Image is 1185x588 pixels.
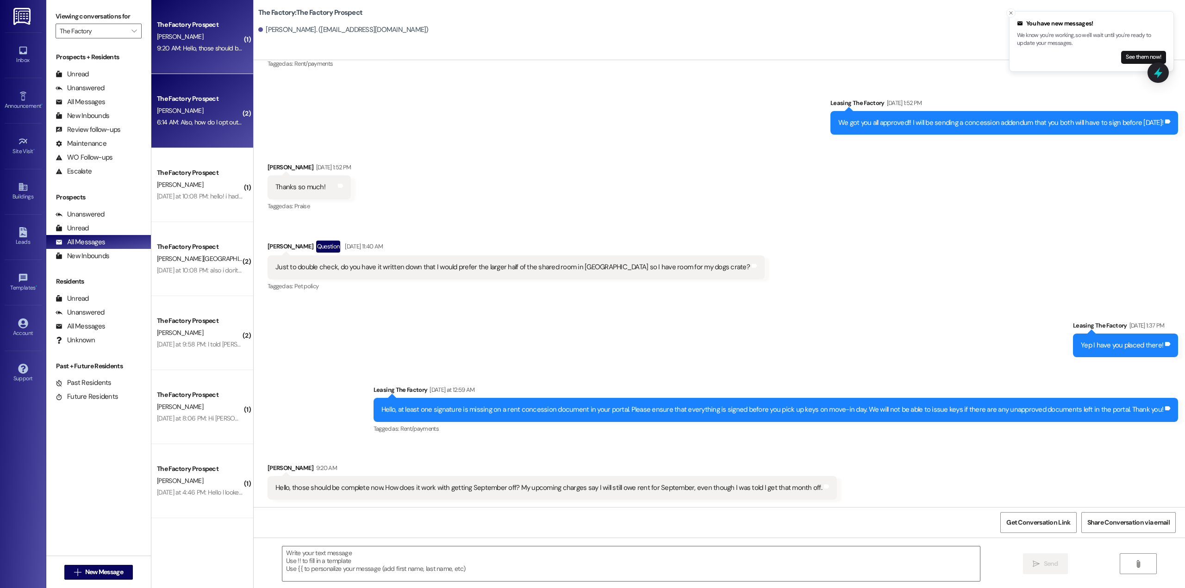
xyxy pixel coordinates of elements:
[343,241,383,251] div: [DATE] 11:40 AM
[275,483,822,493] div: Hello, those should be complete now. How does it work with getting September off? My upcoming cha...
[56,167,92,176] div: Escalate
[268,199,351,213] div: Tagged as:
[1006,8,1016,18] button: Close toast
[41,101,43,108] span: •
[56,294,89,303] div: Unread
[85,567,123,577] span: New Message
[56,69,89,79] div: Unread
[157,340,859,348] div: [DATE] at 9:58 PM: I told [PERSON_NAME] she could put her stuff in my side, I understand if you n...
[294,282,319,290] span: Pet policy
[268,57,390,70] div: Tagged as:
[427,385,474,395] div: [DATE] at 12:59 AM
[885,98,922,108] div: [DATE] 1:52 PM
[1081,512,1176,533] button: Share Conversation via email
[46,277,151,286] div: Residents
[36,283,37,290] span: •
[1121,51,1166,64] button: See them now!
[56,378,112,388] div: Past Residents
[56,139,106,149] div: Maintenance
[56,237,105,247] div: All Messages
[131,27,137,35] i: 
[157,488,473,496] div: [DATE] at 4:46 PM: Hello I looked in my portal and I'm not sure which document still needs to be ...
[1000,512,1076,533] button: Get Conversation Link
[46,52,151,62] div: Prospects + Residents
[13,8,32,25] img: ResiDesk Logo
[56,83,105,93] div: Unanswered
[5,179,42,204] a: Buildings
[157,328,203,337] span: [PERSON_NAME]
[60,24,127,38] input: All communities
[56,335,95,345] div: Unknown
[1135,560,1141,568] i: 
[56,111,109,121] div: New Inbounds
[374,385,1178,398] div: Leasing The Factory
[5,43,42,68] a: Inbox
[1033,560,1040,568] i: 
[1044,559,1058,569] span: Send
[294,60,333,68] span: Rent/payments
[157,20,243,30] div: The Factory Prospect
[74,569,81,576] i: 
[1006,518,1070,527] span: Get Conversation Link
[157,168,243,178] div: The Factory Prospect
[56,153,112,162] div: WO Follow-ups
[268,463,837,476] div: [PERSON_NAME]
[5,224,42,249] a: Leads
[157,477,203,485] span: [PERSON_NAME]
[157,32,203,41] span: [PERSON_NAME]
[56,223,89,233] div: Unread
[400,425,439,433] span: Rent/payments
[157,192,630,200] div: [DATE] at 10:08 PM: hello! i had a quick question, is there only one move in day or can move in w...
[316,241,341,252] div: Question
[314,463,337,473] div: 9:20 AM
[157,106,203,115] span: [PERSON_NAME]
[157,402,203,411] span: [PERSON_NAME]
[1087,518,1170,527] span: Share Conversation via email
[268,279,765,293] div: Tagged as:
[5,316,42,340] a: Account
[838,118,1163,128] div: We got you all approved!! I will be sending a concession addendum that you both will have to sign...
[157,180,203,189] span: [PERSON_NAME]
[5,134,42,159] a: Site Visit •
[157,414,615,422] div: [DATE] at 8:06 PM: Hi [PERSON_NAME], I still have not gotten any confirmation that my lease has b...
[258,25,429,35] div: [PERSON_NAME]. ([EMAIL_ADDRESS][DOMAIN_NAME])
[64,565,133,580] button: New Message
[56,125,120,135] div: Review follow-ups
[258,8,362,18] b: The Factory: The Factory Prospect
[294,202,310,210] span: Praise
[157,242,243,252] div: The Factory Prospect
[56,392,118,402] div: Future Residents
[1017,31,1166,48] p: We know you're working, so we'll wait until you're ready to update your messages.
[275,262,750,272] div: Just to double check, do you have it written down that I would prefer the larger half of the shar...
[56,97,105,107] div: All Messages
[46,361,151,371] div: Past + Future Residents
[1127,321,1165,330] div: [DATE] 1:37 PM
[830,98,1178,111] div: Leasing The Factory
[56,322,105,331] div: All Messages
[56,308,105,317] div: Unanswered
[157,254,262,263] span: [PERSON_NAME][GEOGRAPHIC_DATA]
[5,361,42,386] a: Support
[46,192,151,202] div: Prospects
[374,422,1178,435] div: Tagged as:
[157,464,243,474] div: The Factory Prospect
[314,162,351,172] div: [DATE] 1:52 PM
[157,94,243,104] div: The Factory Prospect
[1073,321,1178,334] div: Leasing The Factory
[275,182,325,192] div: Thanks so much!
[157,316,243,326] div: The Factory Prospect
[1017,19,1166,28] div: You have new messages!
[56,9,142,24] label: Viewing conversations for
[157,44,686,52] div: 9:20 AM: Hello, those should be complete now. How does it work with getting September off? My upc...
[268,162,351,175] div: [PERSON_NAME]
[5,270,42,295] a: Templates •
[1081,340,1163,350] div: Yep I have you placed there!
[157,266,296,274] div: [DATE] at 10:08 PM: also i don't need parking as of rn
[33,147,35,153] span: •
[56,251,109,261] div: New Inbounds
[381,405,1163,415] div: Hello, at least one signature is missing on a rent concession document in your portal. Please ens...
[157,118,437,126] div: 6:14 AM: Also, how do I opt out of getting the credit boost for the additional cost of 10ish doll...
[157,390,243,400] div: The Factory Prospect
[1023,553,1068,574] button: Send
[56,210,105,219] div: Unanswered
